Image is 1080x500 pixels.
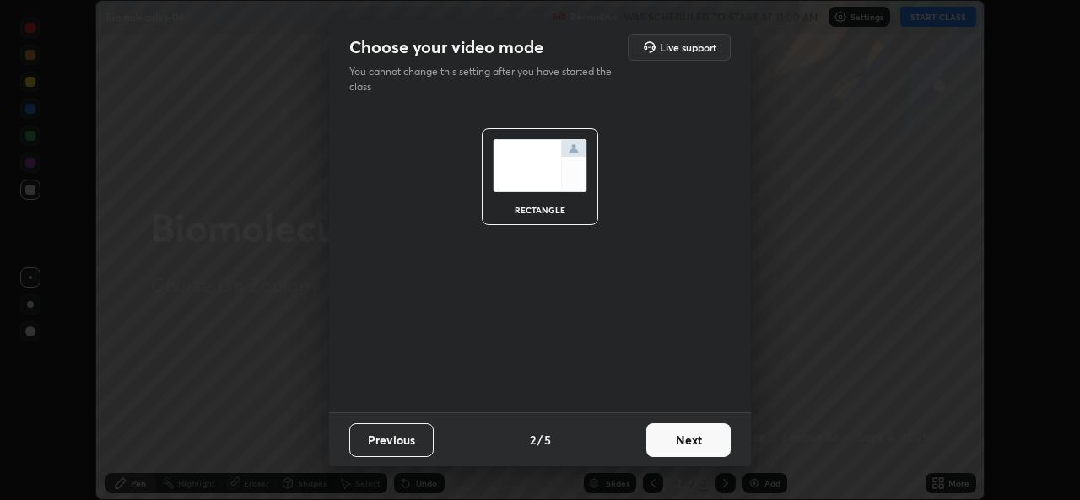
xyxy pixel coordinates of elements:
[493,139,587,192] img: normalScreenIcon.ae25ed63.svg
[544,431,551,449] h4: 5
[349,423,434,457] button: Previous
[537,431,543,449] h4: /
[660,42,716,52] h5: Live support
[646,423,731,457] button: Next
[349,36,543,58] h2: Choose your video mode
[530,431,536,449] h4: 2
[506,206,574,214] div: rectangle
[349,64,623,94] p: You cannot change this setting after you have started the class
